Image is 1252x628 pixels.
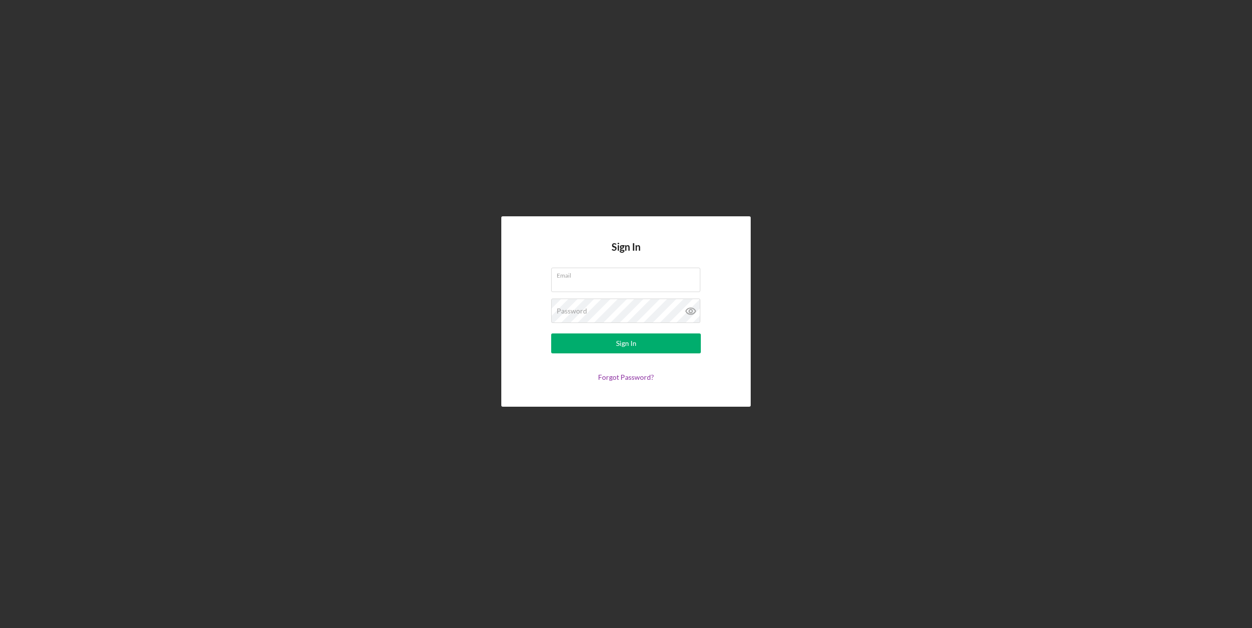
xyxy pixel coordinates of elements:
[612,241,640,268] h4: Sign In
[557,268,700,279] label: Email
[598,373,654,381] a: Forgot Password?
[616,333,636,353] div: Sign In
[557,307,587,315] label: Password
[551,333,701,353] button: Sign In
